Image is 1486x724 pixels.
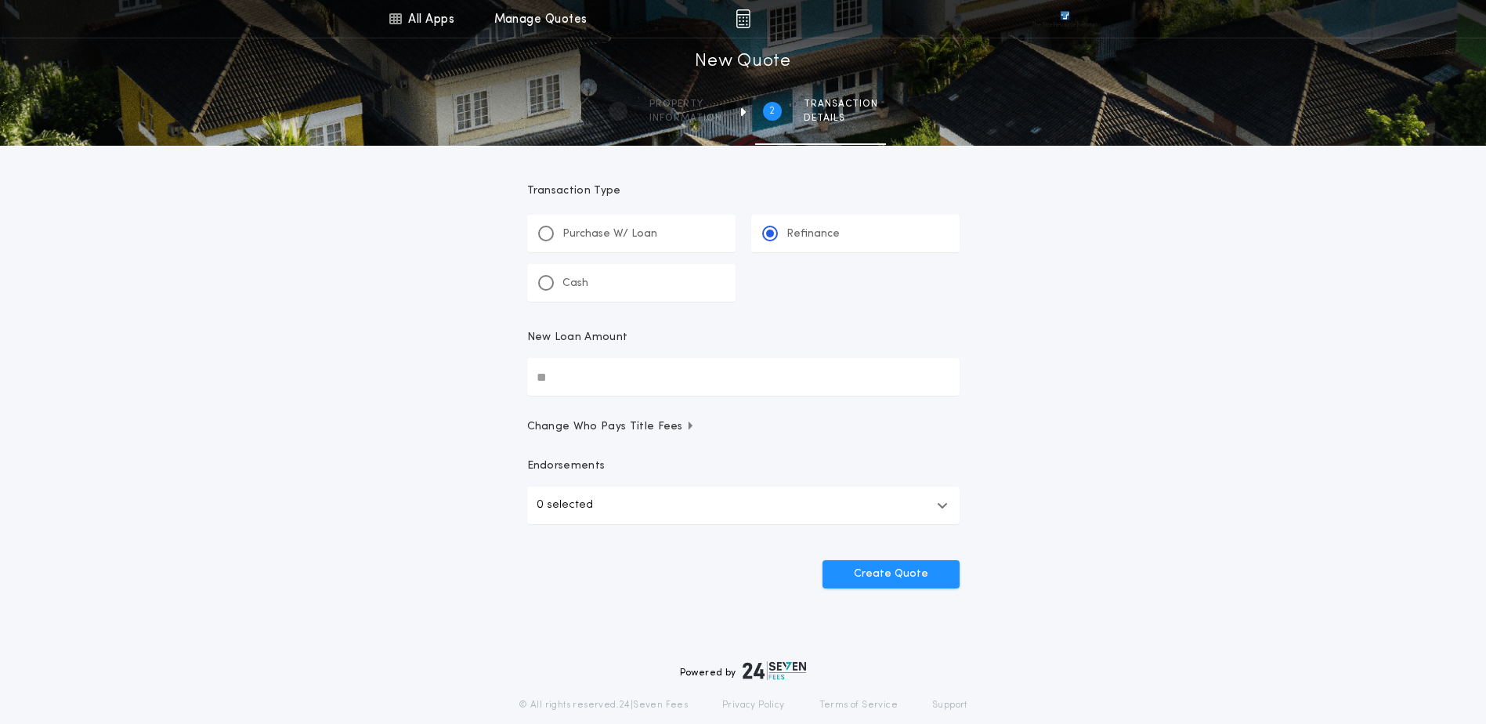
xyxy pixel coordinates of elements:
[537,496,593,515] p: 0 selected
[649,98,722,110] span: Property
[804,98,878,110] span: Transaction
[562,226,657,242] p: Purchase W/ Loan
[649,112,722,125] span: information
[722,699,785,711] a: Privacy Policy
[736,9,750,28] img: img
[527,458,960,474] p: Endorsements
[695,49,790,74] h1: New Quote
[527,358,960,396] input: New Loan Amount
[769,105,775,118] h2: 2
[804,112,878,125] span: details
[786,226,840,242] p: Refinance
[680,661,807,680] div: Powered by
[527,487,960,524] button: 0 selected
[819,699,898,711] a: Terms of Service
[743,661,807,680] img: logo
[519,699,688,711] p: © All rights reserved. 24|Seven Fees
[527,419,960,435] button: Change Who Pays Title Fees
[527,330,628,346] p: New Loan Amount
[1032,11,1097,27] img: vs-icon
[562,276,588,291] p: Cash
[527,419,696,435] span: Change Who Pays Title Fees
[527,183,960,199] p: Transaction Type
[823,560,960,588] button: Create Quote
[932,699,967,711] a: Support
